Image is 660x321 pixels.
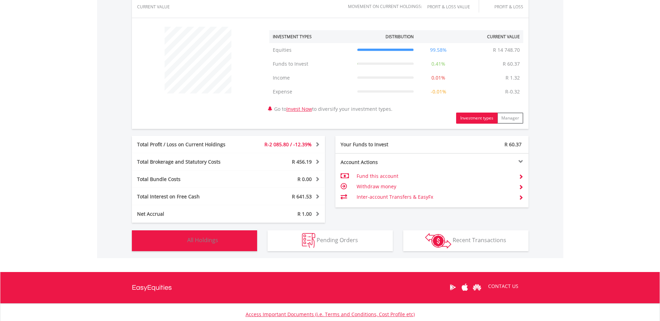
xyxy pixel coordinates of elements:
[426,5,479,9] div: Profit & Loss Value
[425,233,451,248] img: transactions-zar-wht.png
[264,23,528,124] div: Go to to diversify your investment types.
[137,5,184,9] div: CURRENT VALUE
[132,158,245,165] div: Total Brokerage and Statutory Costs
[132,176,245,183] div: Total Bundle Costs
[269,85,354,99] td: Expense
[502,71,523,85] td: R 1.32
[132,193,245,200] div: Total Interest on Free Cash
[497,113,523,124] button: Manager
[297,176,312,182] span: R 0.00
[269,43,354,57] td: Equities
[132,211,245,217] div: Net Accrual
[453,236,506,244] span: Recent Transactions
[417,43,460,57] td: 99.58%
[187,236,218,244] span: All Holdings
[348,4,422,9] div: Movement on Current Holdings:
[264,141,312,148] span: R-2 085.80 / -12.39%
[269,71,354,85] td: Income
[502,85,523,99] td: R-0.32
[487,5,523,9] div: Profit & Loss
[357,192,513,202] td: Inter-account Transfers & EasyFx
[292,193,312,200] span: R 641.53
[268,230,393,251] button: Pending Orders
[459,277,471,298] a: Apple
[357,181,513,192] td: Withdraw money
[417,85,460,99] td: -0.01%
[269,57,354,71] td: Funds to Invest
[483,277,523,296] a: CONTACT US
[357,171,513,181] td: Fund this account
[403,230,528,251] button: Recent Transactions
[335,141,432,148] div: Your Funds to Invest
[132,272,172,303] a: EasyEquities
[246,311,415,318] a: Access Important Documents (i.e. Terms and Conditions, Cost Profile etc)
[317,236,358,244] span: Pending Orders
[460,30,523,43] th: Current Value
[302,233,315,248] img: pending_instructions-wht.png
[286,106,312,112] a: Invest Now
[504,141,522,148] span: R 60.37
[385,34,414,40] div: Distribution
[335,159,432,166] div: Account Actions
[132,230,257,251] button: All Holdings
[132,141,245,148] div: Total Profit / Loss on Current Holdings
[417,71,460,85] td: 0.01%
[471,277,483,298] a: Huawei
[499,57,523,71] td: R 60.37
[456,113,498,124] button: Investment types
[292,158,312,165] span: R 456.19
[269,30,354,43] th: Investment Types
[447,277,459,298] a: Google Play
[417,57,460,71] td: 0.41%
[171,233,186,248] img: holdings-wht.png
[297,211,312,217] span: R 1.00
[490,43,523,57] td: R 14 748.70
